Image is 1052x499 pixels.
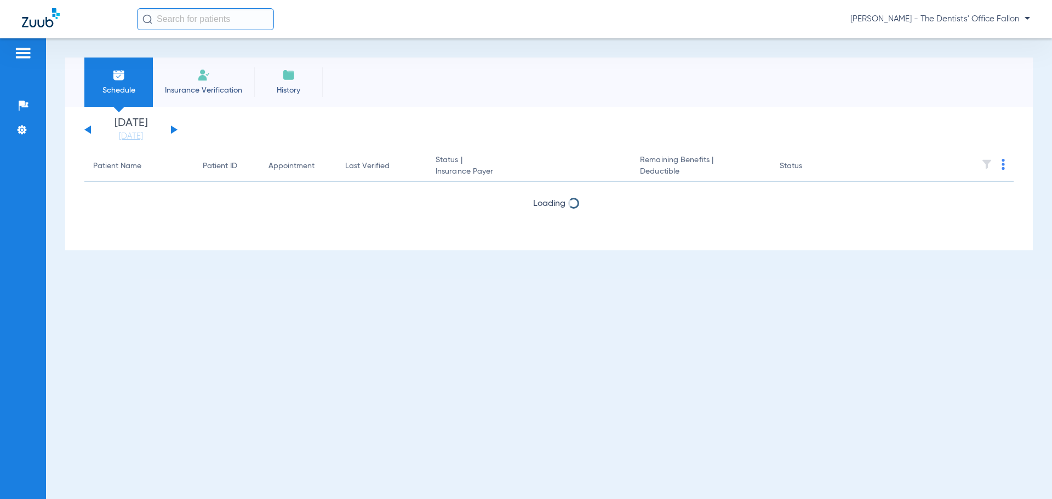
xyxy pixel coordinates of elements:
[93,160,141,172] div: Patient Name
[203,160,237,172] div: Patient ID
[771,151,845,182] th: Status
[850,14,1030,25] span: [PERSON_NAME] - The Dentists' Office Fallon
[98,131,164,142] a: [DATE]
[436,166,622,177] span: Insurance Payer
[631,151,770,182] th: Remaining Benefits |
[203,160,251,172] div: Patient ID
[427,151,631,182] th: Status |
[640,166,762,177] span: Deductible
[262,85,315,96] span: History
[1002,159,1005,170] img: group-dot-blue.svg
[137,8,274,30] input: Search for patients
[14,47,32,60] img: hamburger-icon
[345,160,390,172] div: Last Verified
[268,160,315,172] div: Appointment
[268,160,328,172] div: Appointment
[98,118,164,142] li: [DATE]
[345,160,418,172] div: Last Verified
[197,68,210,82] img: Manual Insurance Verification
[93,160,185,172] div: Patient Name
[161,85,246,96] span: Insurance Verification
[22,8,60,27] img: Zuub Logo
[533,199,565,208] span: Loading
[112,68,125,82] img: Schedule
[981,159,992,170] img: filter.svg
[93,85,145,96] span: Schedule
[282,68,295,82] img: History
[142,14,152,24] img: Search Icon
